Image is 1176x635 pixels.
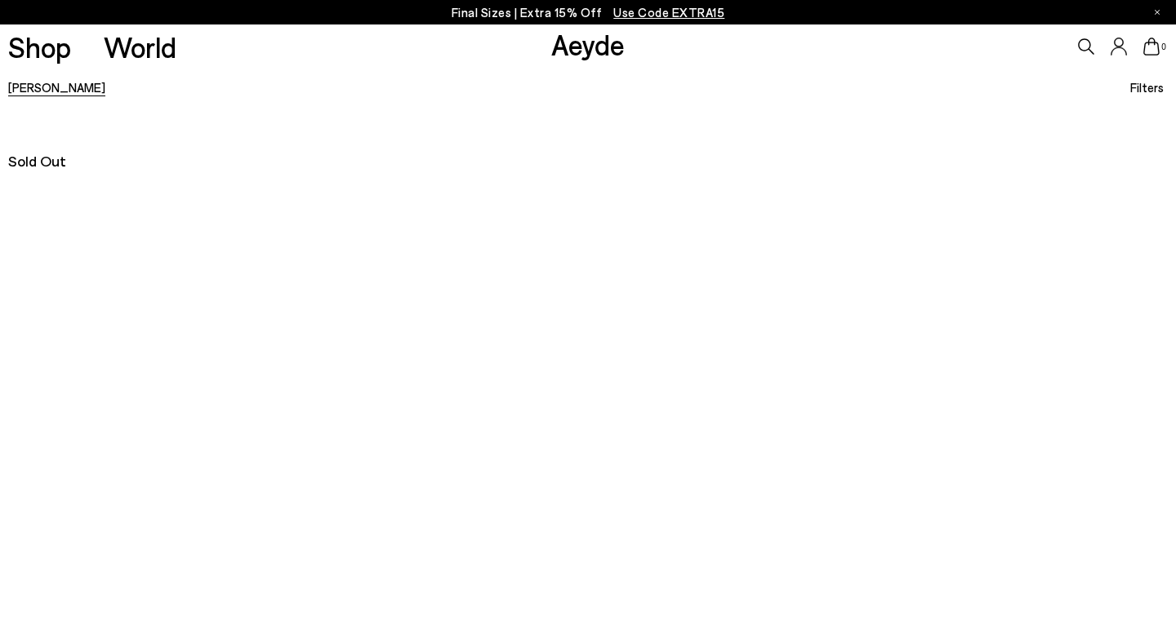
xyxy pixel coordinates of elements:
[8,80,105,95] a: [PERSON_NAME]
[551,27,625,61] a: Aeyde
[1130,80,1164,95] span: Filters
[8,152,66,170] span: Sold Out
[104,33,176,61] a: World
[452,2,725,23] p: Final Sizes | Extra 15% Off
[8,33,71,61] a: Shop
[1160,42,1168,51] span: 0
[1143,38,1160,56] a: 0
[613,5,724,20] span: Navigate to /collections/ss25-final-sizes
